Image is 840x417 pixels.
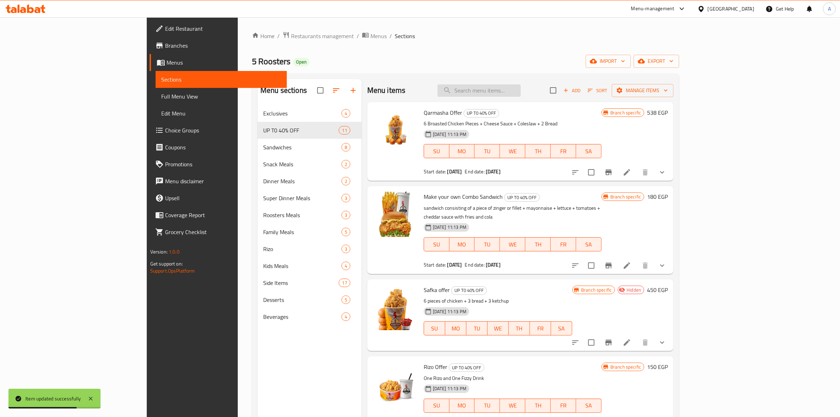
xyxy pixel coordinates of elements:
[451,286,487,295] div: UP T0 40% OFF
[373,285,418,330] img: Safka offer
[150,173,287,190] a: Menu disclaimer
[465,167,485,176] span: End date:
[452,286,487,294] span: UP T0 40% OFF
[488,321,509,335] button: WE
[150,190,287,207] a: Upsell
[263,296,342,304] div: Desserts
[167,58,282,67] span: Menus
[395,32,415,40] span: Sections
[530,321,551,335] button: FR
[165,160,282,168] span: Promotions
[608,193,644,200] span: Branch specific
[258,207,362,224] div: Roosters Meals3
[475,237,500,251] button: TU
[373,108,418,153] img: Qarmasha Offer
[639,57,673,66] span: export
[150,37,287,54] a: Branches
[427,146,447,156] span: SU
[150,20,287,37] a: Edit Restaurant
[339,279,350,287] div: items
[342,160,350,168] div: items
[583,85,612,96] span: Sort items
[486,167,501,176] b: [DATE]
[533,323,548,334] span: FR
[708,5,754,13] div: [GEOGRAPHIC_DATA]
[567,164,584,181] button: sort-choices
[263,211,342,219] span: Roosters Meals
[263,262,342,270] span: Kids Meals
[477,400,497,411] span: TU
[586,55,631,68] button: import
[525,399,551,413] button: TH
[647,362,668,372] h6: 150 EGP
[313,83,328,98] span: Select all sections
[528,400,548,411] span: TH
[25,395,81,403] div: Item updated successfully
[576,399,602,413] button: SA
[546,83,561,98] span: Select section
[342,228,350,236] div: items
[588,87,607,95] span: Sort
[362,31,387,41] a: Menus
[156,105,287,122] a: Edit Menu
[339,280,350,286] span: 17
[263,228,342,236] div: Family Meals
[165,126,282,135] span: Choice Groups
[551,237,576,251] button: FR
[156,88,287,105] a: Full Menu View
[293,58,309,66] div: Open
[342,143,350,151] div: items
[291,32,354,40] span: Restaurants management
[165,24,282,33] span: Edit Restaurant
[263,177,342,185] span: Dinner Meals
[647,285,668,295] h6: 450 EGP
[504,193,540,202] div: UP T0 40% OFF
[424,237,449,251] button: SU
[263,126,339,135] span: UP T0 40% OFF
[617,86,668,95] span: Manage items
[430,224,469,231] span: [DATE] 11:13 PM
[528,146,548,156] span: TH
[584,258,599,273] span: Select to update
[504,193,539,202] span: UP T0 40% OFF
[427,239,447,250] span: SU
[600,334,617,351] button: Branch-specific-item
[373,192,418,237] img: Make your own Combo Sandwich
[150,224,287,240] a: Grocery Checklist
[464,109,499,118] div: UP T0 40% OFF
[658,261,666,270] svg: Show Choices
[424,191,503,202] span: Make your own Combo Sandwich
[512,323,527,334] span: TH
[562,87,581,95] span: Add
[424,260,446,269] span: Start date:
[631,5,675,13] div: Menu-management
[263,143,342,151] span: Sandwiches
[165,194,282,202] span: Upsell
[525,237,551,251] button: TH
[637,257,654,274] button: delete
[637,164,654,181] button: delete
[579,400,599,411] span: SA
[424,399,449,413] button: SU
[339,127,350,134] span: 11
[252,53,290,69] span: 5 Roosters
[342,296,350,304] div: items
[600,164,617,181] button: Branch-specific-item
[424,297,572,305] p: 6 pieces of chicken + 3 bread + 3 ketchup
[258,139,362,156] div: Sandwiches8
[448,323,464,334] span: MO
[637,334,654,351] button: delete
[430,131,469,138] span: [DATE] 11:13 PM
[342,297,350,303] span: 5
[263,279,339,287] span: Side Items
[258,308,362,325] div: Beverages4
[634,55,679,68] button: export
[579,239,599,250] span: SA
[373,362,418,407] img: Rizo Offer
[623,261,631,270] a: Edit menu item
[600,257,617,274] button: Branch-specific-item
[263,109,342,118] span: Exclusives
[161,109,282,118] span: Edit Menu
